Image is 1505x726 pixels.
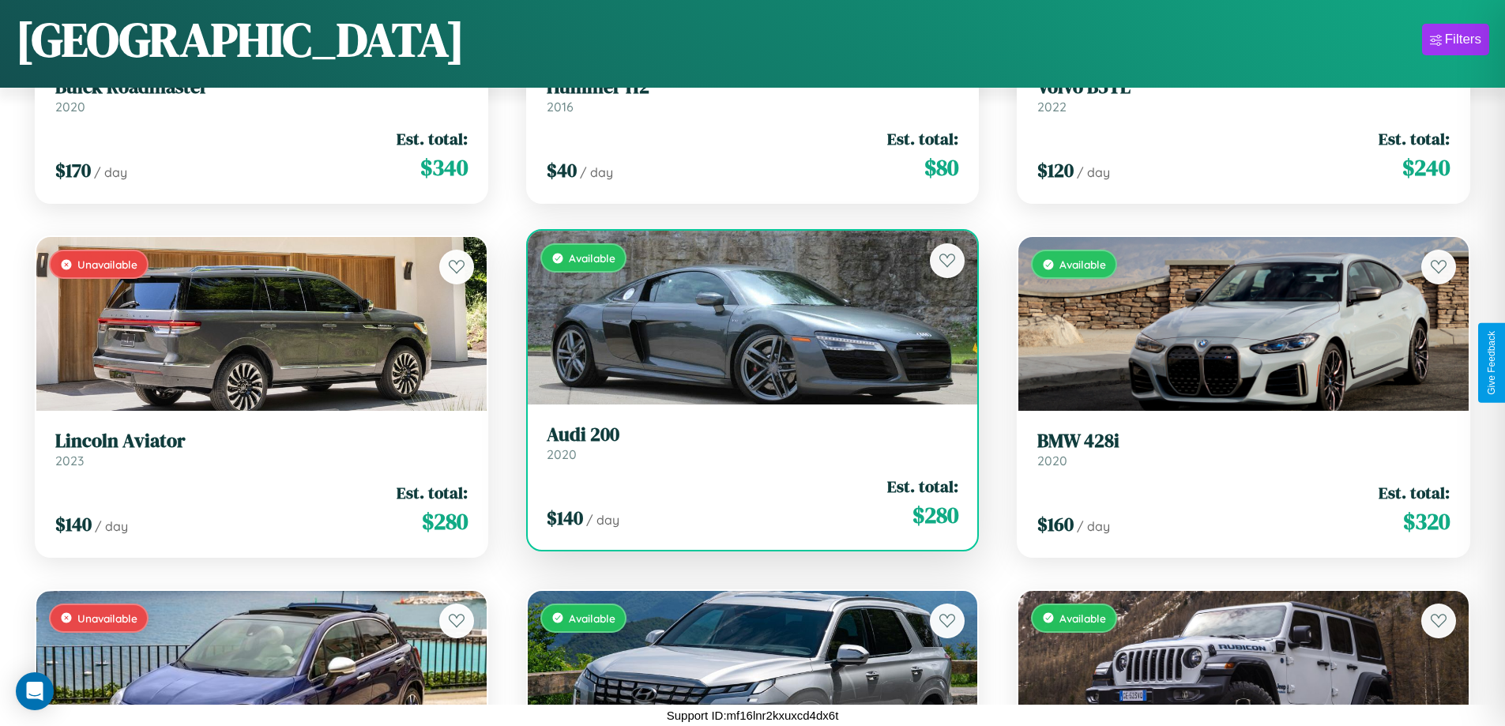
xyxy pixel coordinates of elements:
span: Est. total: [1379,481,1450,504]
span: / day [1077,518,1110,534]
span: $ 140 [55,511,92,537]
span: 2020 [55,99,85,115]
span: $ 280 [912,499,958,531]
span: / day [580,164,613,180]
span: Est. total: [887,475,958,498]
a: Audi 2002020 [547,423,959,462]
span: $ 170 [55,157,91,183]
span: Unavailable [77,258,137,271]
a: Volvo B5TL2022 [1037,76,1450,115]
span: $ 160 [1037,511,1074,537]
div: Open Intercom Messenger [16,672,54,710]
span: / day [586,512,619,528]
span: $ 280 [422,506,468,537]
a: Lincoln Aviator2023 [55,430,468,468]
div: Give Feedback [1486,331,1497,395]
span: 2022 [1037,99,1067,115]
span: $ 120 [1037,157,1074,183]
h1: [GEOGRAPHIC_DATA] [16,7,465,72]
h3: Buick Roadmaster [55,76,468,99]
p: Support ID: mf16lnr2kxuxcd4dx6t [667,705,839,726]
span: $ 340 [420,152,468,183]
span: Available [569,611,615,625]
h3: Hummer H2 [547,76,959,99]
span: Available [1059,258,1106,271]
button: Filters [1422,24,1489,55]
span: Available [1059,611,1106,625]
h3: Lincoln Aviator [55,430,468,453]
span: Est. total: [397,481,468,504]
div: Filters [1445,32,1481,47]
span: $ 40 [547,157,577,183]
span: Available [569,251,615,265]
a: Buick Roadmaster2020 [55,76,468,115]
h3: Volvo B5TL [1037,76,1450,99]
a: BMW 428i2020 [1037,430,1450,468]
span: Est. total: [887,127,958,150]
a: Hummer H22016 [547,76,959,115]
span: Unavailable [77,611,137,625]
span: 2016 [547,99,574,115]
span: 2020 [1037,453,1067,468]
span: / day [1077,164,1110,180]
span: / day [95,518,128,534]
span: Est. total: [1379,127,1450,150]
h3: BMW 428i [1037,430,1450,453]
h3: Audi 200 [547,423,959,446]
span: 2020 [547,446,577,462]
span: Est. total: [397,127,468,150]
span: / day [94,164,127,180]
span: $ 140 [547,505,583,531]
span: $ 80 [924,152,958,183]
span: 2023 [55,453,84,468]
span: $ 320 [1403,506,1450,537]
span: $ 240 [1402,152,1450,183]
